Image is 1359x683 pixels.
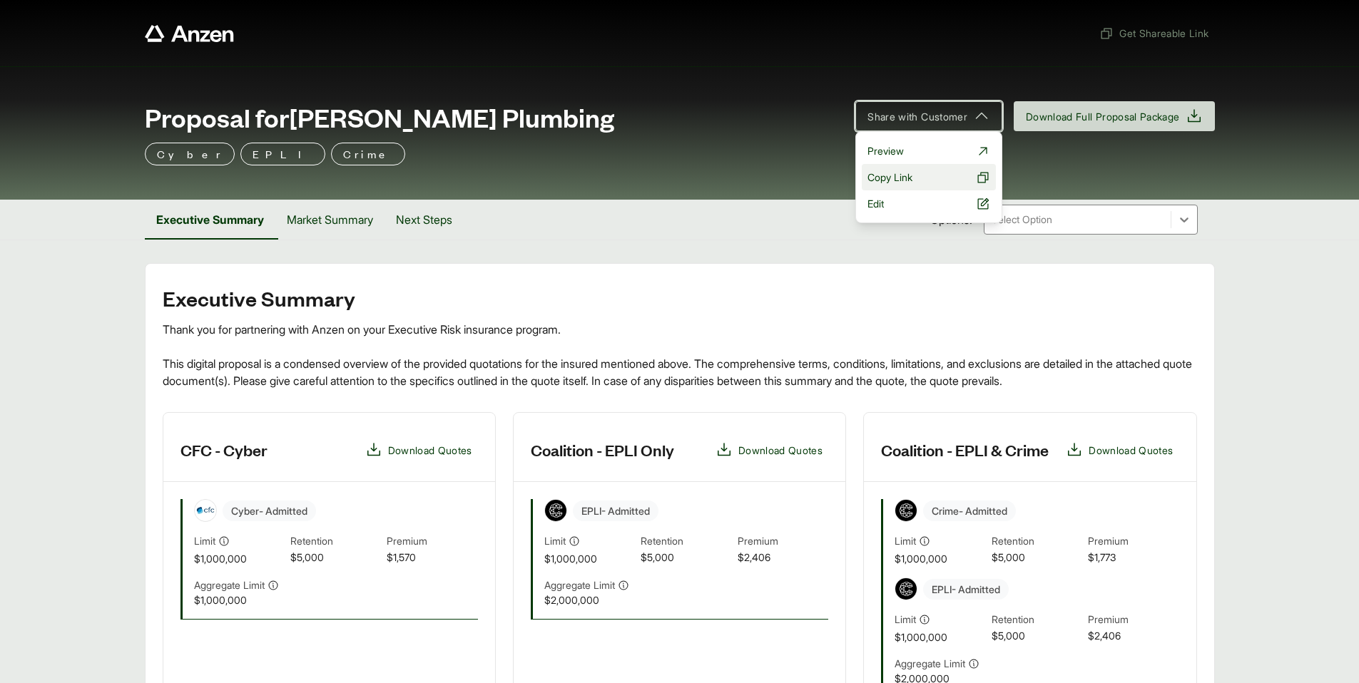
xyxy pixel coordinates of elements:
span: $1,000,000 [544,551,635,566]
span: Cyber - Admitted [223,500,316,521]
span: $1,570 [387,550,477,566]
span: $1,773 [1088,550,1179,566]
span: Limit [895,533,916,548]
span: $1,000,000 [194,551,285,566]
span: $2,000,000 [544,592,635,607]
span: Premium [738,533,828,550]
span: Premium [1088,612,1179,628]
span: Limit [544,533,566,548]
span: Get Shareable Link [1099,26,1208,41]
button: Download Full Proposal Package [1014,101,1215,131]
span: $5,000 [992,628,1082,645]
p: Cyber [157,145,223,163]
a: Edit [862,190,996,217]
button: Market Summary [275,200,385,240]
span: Retention [290,533,381,550]
span: Premium [387,533,477,550]
span: EPLI - Admitted [923,579,1009,600]
div: Thank you for partnering with Anzen on your Executive Risk insurance program. This digital propos... [163,321,1197,389]
span: Proposal for [PERSON_NAME] Plumbing [145,103,614,131]
span: Retention [641,533,731,550]
span: Aggregate Limit [194,577,265,592]
button: Download Quotes [360,436,478,464]
h3: CFC - Cyber [180,439,268,461]
span: Download Quotes [1089,443,1173,458]
span: $2,406 [738,550,828,566]
span: Aggregate Limit [544,577,615,592]
span: Crime - Admitted [923,500,1016,521]
span: Limit [194,533,215,548]
span: Download Quotes [738,443,823,458]
img: Coalition [895,500,917,521]
span: Retention [992,612,1082,628]
span: Preview [867,143,904,158]
a: Anzen website [145,25,234,42]
button: Download Quotes [1060,436,1179,464]
button: Get Shareable Link [1094,20,1214,46]
h3: Coalition - EPLI & Crime [881,439,1049,461]
span: $1,000,000 [194,592,285,607]
img: Coalition [895,578,917,600]
button: Share with Customer [855,101,1002,131]
span: $1,000,000 [895,551,985,566]
p: EPLI [253,145,313,163]
span: Share with Customer [867,109,967,124]
span: $5,000 [290,550,381,566]
h3: Coalition - EPLI Only [531,439,674,461]
span: Download Quotes [388,443,472,458]
span: Limit [895,612,916,627]
button: Download Quotes [710,436,828,464]
span: $5,000 [992,550,1082,566]
button: Copy Link [862,164,996,190]
span: Copy Link [867,170,912,185]
span: EPLI - Admitted [573,500,658,521]
p: Crime [343,145,393,163]
span: Download Full Proposal Package [1026,109,1180,124]
a: Preview [862,138,996,164]
img: CFC [195,500,216,521]
span: $5,000 [641,550,731,566]
img: Coalition [545,500,566,521]
span: $1,000,000 [895,630,985,645]
span: Retention [992,533,1082,550]
button: Executive Summary [145,200,275,240]
span: $2,406 [1088,628,1179,645]
span: Aggregate Limit [895,656,965,671]
span: Edit [867,196,884,211]
button: Next Steps [385,200,464,240]
h2: Executive Summary [163,287,1197,309]
span: Premium [1088,533,1179,550]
